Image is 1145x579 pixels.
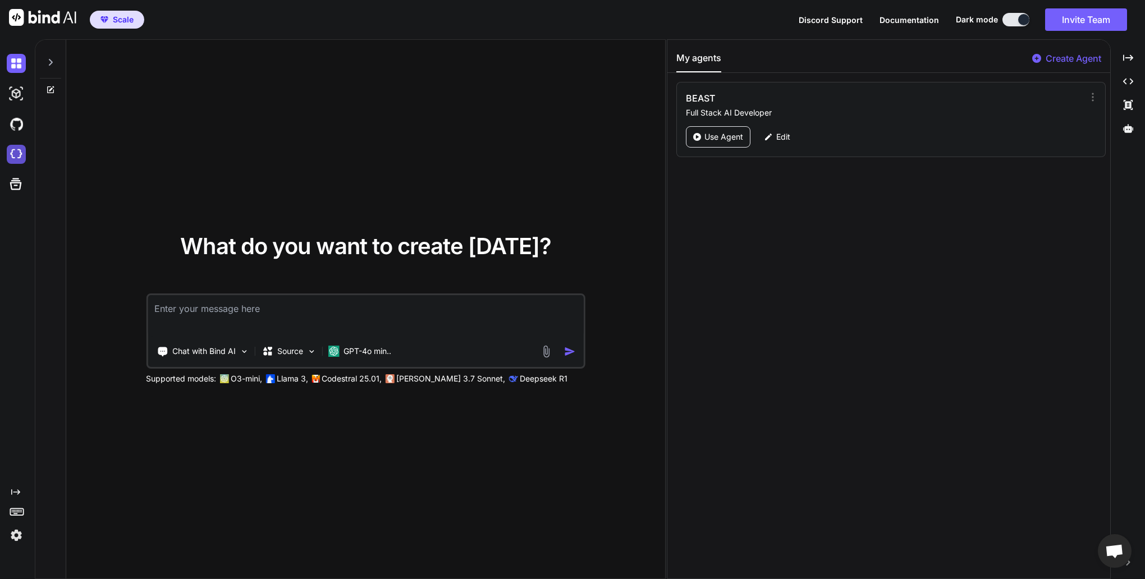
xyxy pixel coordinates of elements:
[7,54,26,73] img: darkChat
[7,114,26,134] img: githubDark
[1045,8,1127,31] button: Invite Team
[180,232,551,260] span: What do you want to create [DATE]?
[343,346,391,357] p: GPT-4o min..
[7,145,26,164] img: cloudideIcon
[520,373,567,384] p: Deepseek R1
[880,15,939,25] span: Documentation
[7,84,26,103] img: darkAi-studio
[306,347,316,356] img: Pick Models
[113,14,134,25] span: Scale
[564,346,576,357] img: icon
[277,346,303,357] p: Source
[799,15,863,25] span: Discord Support
[1046,52,1101,65] p: Create Agent
[328,346,339,357] img: GPT-4o mini
[686,91,960,105] h3: BEAST
[799,14,863,26] button: Discord Support
[1098,534,1132,568] div: Open chat
[396,373,505,384] p: [PERSON_NAME] 3.7 Sonnet,
[704,131,743,143] p: Use Agent
[172,346,236,357] p: Chat with Bind AI
[322,373,382,384] p: Codestral 25.01,
[676,51,721,72] button: My agents
[312,375,319,383] img: Mistral-AI
[776,131,790,143] p: Edit
[239,347,249,356] img: Pick Tools
[219,374,228,383] img: GPT-4
[880,14,939,26] button: Documentation
[146,373,216,384] p: Supported models:
[9,9,76,26] img: Bind AI
[385,374,394,383] img: claude
[231,373,262,384] p: O3-mini,
[540,345,553,358] img: attachment
[7,526,26,545] img: settings
[100,16,108,23] img: premium
[90,11,144,29] button: premiumScale
[265,374,274,383] img: Llama2
[956,14,998,25] span: Dark mode
[686,107,1078,118] p: Full Stack AI Developer
[277,373,308,384] p: Llama 3,
[509,374,517,383] img: claude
